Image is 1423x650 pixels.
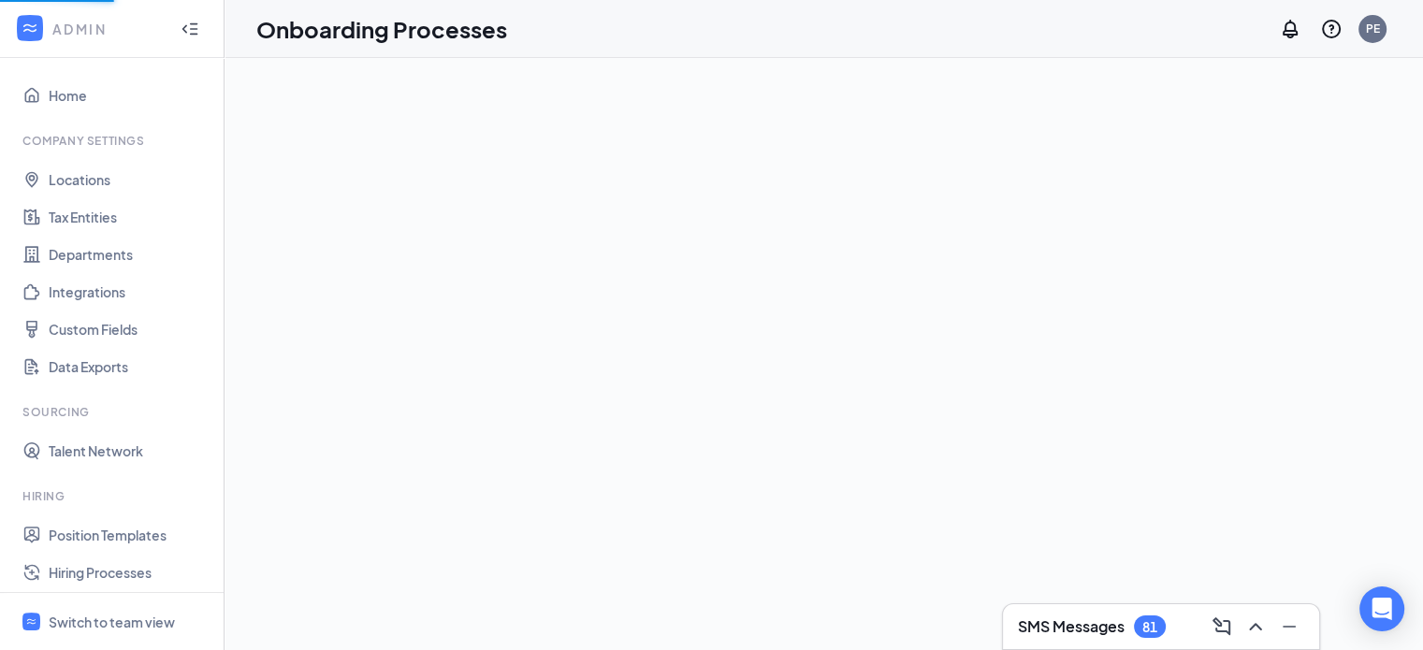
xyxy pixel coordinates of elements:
a: Departments [49,236,209,273]
div: Hiring [22,488,205,504]
button: ChevronUp [1241,612,1271,642]
svg: Collapse [181,20,199,38]
a: Custom Fields [49,311,209,348]
a: Position Templates [49,516,209,554]
a: Locations [49,161,209,198]
button: ComposeMessage [1207,612,1237,642]
svg: Minimize [1278,615,1300,638]
a: Tax Entities [49,198,209,236]
a: Data Exports [49,348,209,385]
div: Switch to team view [49,613,175,631]
h1: Onboarding Processes [256,13,507,45]
div: PE [1366,21,1380,36]
div: Company Settings [22,133,205,149]
div: ADMIN [52,20,164,38]
a: Hiring Processes [49,554,209,591]
h3: SMS Messages [1018,616,1125,637]
svg: ComposeMessage [1211,615,1233,638]
svg: WorkstreamLogo [21,19,39,37]
a: Home [49,77,209,114]
a: Talent Network [49,432,209,469]
a: Evaluation Plan [49,591,209,628]
svg: Notifications [1279,18,1301,40]
svg: ChevronUp [1244,615,1267,638]
div: Sourcing [22,404,205,420]
button: Minimize [1274,612,1304,642]
svg: QuestionInfo [1320,18,1343,40]
div: 81 [1142,619,1157,635]
div: Open Intercom Messenger [1359,586,1404,631]
a: Integrations [49,273,209,311]
svg: WorkstreamLogo [25,615,37,628]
